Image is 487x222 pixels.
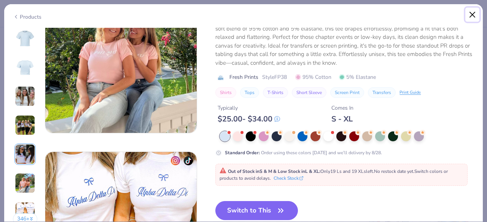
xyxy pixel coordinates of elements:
[374,168,414,174] span: No restock date yet.
[15,144,35,165] img: User generated content
[15,115,35,136] img: User generated content
[215,16,474,67] div: The Fresh Prints Mini Tee is where comfort meets style, and campus life meets cool. Crafted from ...
[273,168,320,174] strong: & Low Stock in L & XL :
[339,73,376,81] span: 5% Elastane
[331,104,353,112] div: Comes In
[15,86,35,107] img: User generated content
[399,89,421,96] div: Print Guide
[295,73,331,81] span: 95% Cotton
[225,149,382,156] div: Order using these colors [DATE] and we’ll delivery by 8/28.
[16,29,34,48] img: Front
[184,156,193,165] img: tiktok-icon.png
[229,73,258,81] span: Fresh Prints
[274,175,303,182] button: Check Stock
[240,87,259,98] button: Tops
[215,74,226,80] img: brand logo
[218,114,280,124] div: $ 25.00 - $ 34.00
[215,87,236,98] button: Shirts
[220,168,448,181] span: Only 19 Ls and 19 XLs left. Switch colors or products to avoid delays.
[228,168,273,174] strong: Out of Stock in S & M
[465,8,480,22] button: Close
[262,73,287,81] span: Style FP38
[225,149,260,155] strong: Standard Order :
[15,173,35,193] img: User generated content
[218,104,280,112] div: Typically
[16,58,34,77] img: Back
[368,87,396,98] button: Transfers
[263,87,288,98] button: T-Shirts
[215,201,298,220] button: Switch to This
[13,13,41,21] div: Products
[171,156,180,165] img: insta-icon.png
[330,87,364,98] button: Screen Print
[292,87,326,98] button: Short Sleeve
[331,114,353,124] div: S - XL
